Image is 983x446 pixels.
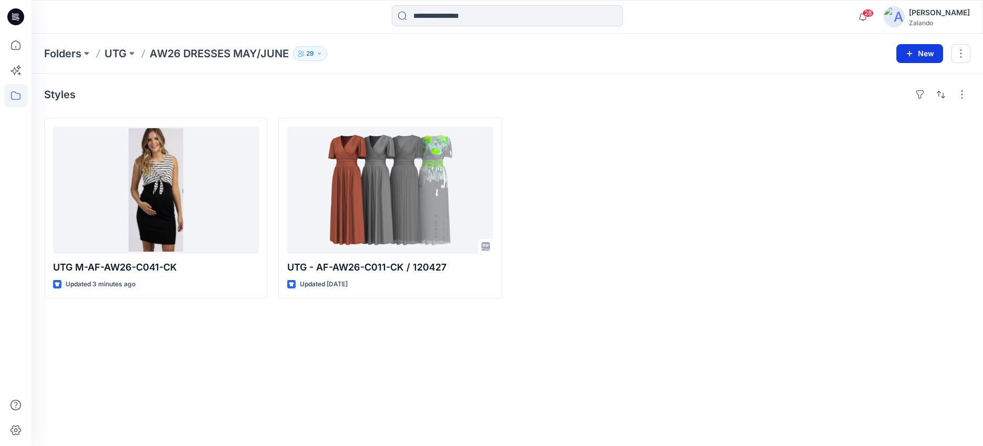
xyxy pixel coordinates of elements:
[896,44,943,63] button: New
[66,279,135,290] p: Updated 3 minutes ago
[909,6,970,19] div: [PERSON_NAME]
[150,46,289,61] p: AW26 DRESSES MAY/JUNE
[104,46,127,61] a: UTG
[293,46,327,61] button: 29
[300,279,348,290] p: Updated [DATE]
[306,48,314,59] p: 29
[287,260,493,275] p: UTG - AF-AW26-C011-CK / 120427
[884,6,905,27] img: avatar
[862,9,874,17] span: 28
[53,260,259,275] p: UTG M-AF-AW26-C041-CK
[287,127,493,254] a: UTG - AF-AW26-C011-CK / 120427
[44,46,81,61] a: Folders
[44,88,76,101] h4: Styles
[53,127,259,254] a: UTG M-AF-AW26-C041-CK
[909,19,970,27] div: Zalando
